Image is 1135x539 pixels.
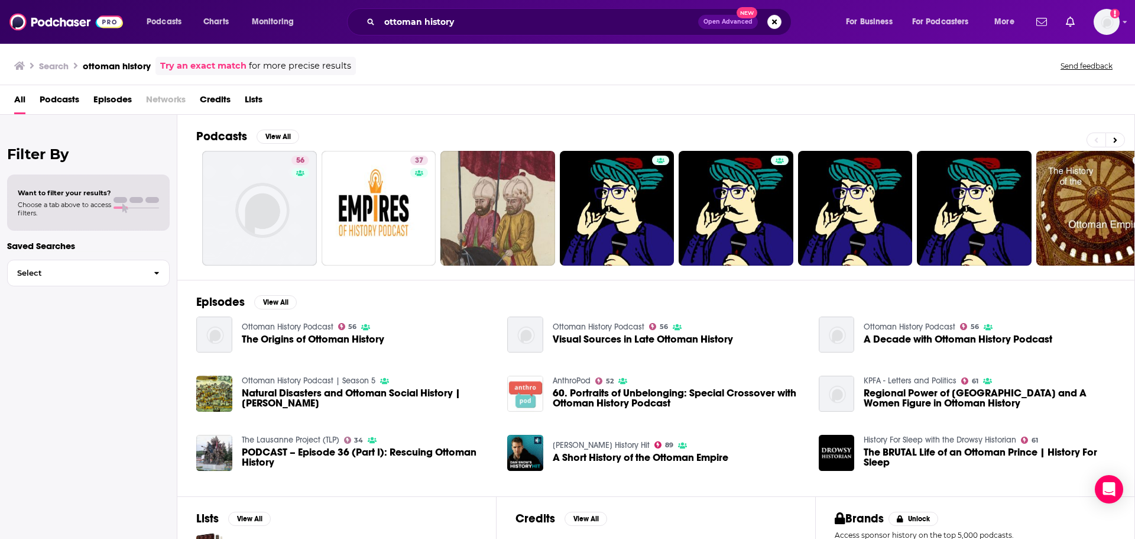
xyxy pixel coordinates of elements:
[196,129,247,144] h2: Podcasts
[1094,9,1120,35] button: Show profile menu
[338,323,357,330] a: 56
[410,156,428,165] a: 37
[864,322,955,332] a: Ottoman History Podcast
[606,379,614,384] span: 52
[553,388,805,408] a: 60. Portraits of Unbelonging: Special Crossover with Ottoman History Podcast
[39,60,69,72] h3: Search
[703,19,753,25] span: Open Advanced
[146,90,186,114] span: Networks
[1061,12,1079,32] a: Show notifications dropdown
[252,14,294,30] span: Monitoring
[595,377,614,385] a: 52
[553,376,591,386] a: AnthroPod
[242,376,375,386] a: Ottoman History Podcast | Season 5
[228,512,271,526] button: View All
[838,12,907,31] button: open menu
[819,376,855,412] img: Regional Power of Saudi Arabia and A Women Figure in Ottoman History
[654,441,673,448] a: 89
[835,511,884,526] h2: Brands
[1094,9,1120,35] img: User Profile
[242,447,494,467] a: PODCAST – Episode 36 (Part I): Rescuing Ottoman History
[961,377,978,385] a: 61
[1032,12,1052,32] a: Show notifications dropdown
[257,130,299,144] button: View All
[196,317,232,353] a: The Origins of Ottoman History
[138,12,197,31] button: open menu
[7,260,170,286] button: Select
[291,156,309,165] a: 56
[196,511,271,526] a: ListsView All
[8,269,144,277] span: Select
[507,376,543,412] img: 60. Portraits of Unbelonging: Special Crossover with Ottoman History Podcast
[93,90,132,114] span: Episodes
[1095,475,1123,504] div: Open Intercom Messenger
[200,90,231,114] a: Credits
[660,324,668,330] span: 56
[1021,437,1038,444] a: 61
[819,317,855,353] img: A Decade with Ottoman History Podcast
[358,8,803,35] div: Search podcasts, credits, & more...
[242,435,339,445] a: The Lausanne Project (TLP)
[196,295,297,309] a: EpisodesView All
[846,14,893,30] span: For Business
[245,90,262,114] a: Lists
[18,201,111,217] span: Choose a tab above to access filters.
[242,388,494,408] span: Natural Disasters and Ottoman Social History | [PERSON_NAME]
[244,12,309,31] button: open menu
[737,7,758,18] span: New
[994,14,1014,30] span: More
[242,322,333,332] a: Ottoman History Podcast
[864,334,1052,344] span: A Decade with Ottoman History Podcast
[665,443,673,448] span: 89
[960,323,979,330] a: 56
[415,155,423,167] span: 37
[196,511,219,526] h2: Lists
[507,317,543,353] a: Visual Sources in Late Ottoman History
[83,60,151,72] h3: ottoman history
[242,388,494,408] a: Natural Disasters and Ottoman Social History | Yaron Ayalon
[322,151,436,266] a: 37
[242,334,384,344] a: The Origins of Ottoman History
[296,155,304,167] span: 56
[819,435,855,471] a: The BRUTAL Life of an Ottoman Prince | History For Sleep
[40,90,79,114] a: Podcasts
[864,447,1115,467] a: The BRUTAL Life of an Ottoman Prince | History For Sleep
[507,435,543,471] img: A Short History of the Ottoman Empire
[972,379,978,384] span: 61
[698,15,758,29] button: Open AdvancedNew
[196,129,299,144] a: PodcastsView All
[203,14,229,30] span: Charts
[196,435,232,471] img: PODCAST – Episode 36 (Part I): Rescuing Ottoman History
[1032,438,1038,443] span: 61
[553,440,650,450] a: Dan Snow's History Hit
[515,511,555,526] h2: Credits
[565,512,607,526] button: View All
[888,512,939,526] button: Unlock
[202,151,317,266] a: 56
[864,435,1016,445] a: History For Sleep with the Drowsy Historian
[553,453,728,463] a: A Short History of the Ottoman Empire
[7,146,170,163] h2: Filter By
[196,376,232,412] img: Natural Disasters and Ottoman Social History | Yaron Ayalon
[348,324,356,330] span: 56
[9,11,123,33] img: Podchaser - Follow, Share and Rate Podcasts
[904,12,986,31] button: open menu
[515,511,607,526] a: CreditsView All
[553,334,733,344] a: Visual Sources in Late Ottoman History
[160,59,247,73] a: Try an exact match
[864,376,956,386] a: KPFA - Letters and Politics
